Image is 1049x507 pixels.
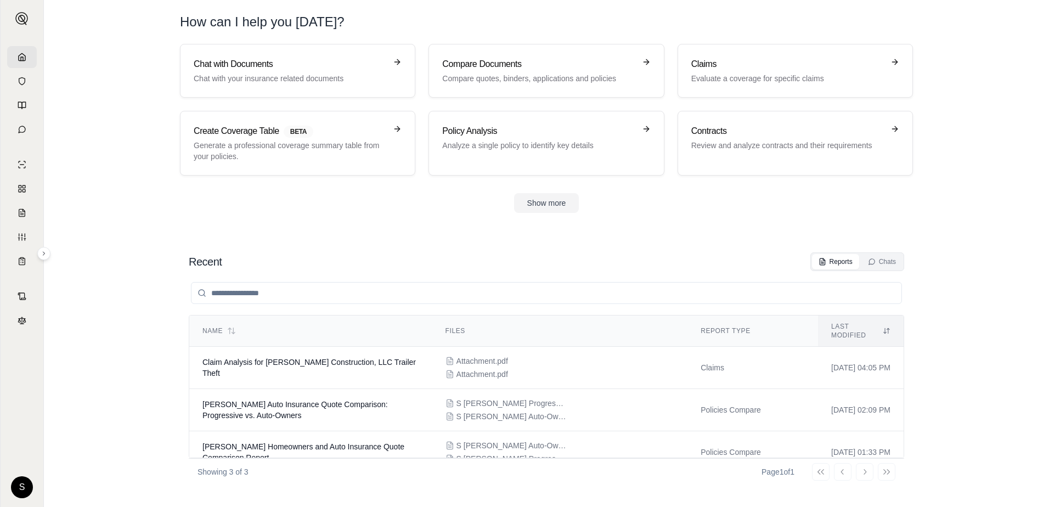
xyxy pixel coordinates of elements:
[180,111,415,176] a: Create Coverage TableBETAGenerate a professional coverage summary table from your policies.
[456,411,566,422] span: S Kelley Auto-Owners Insurance proposal-package.pdf
[7,202,37,224] a: Claim Coverage
[7,178,37,200] a: Policy Comparisons
[442,58,635,71] h3: Compare Documents
[678,111,913,176] a: ContractsReview and analyze contracts and their requirements
[819,257,853,266] div: Reports
[687,316,818,347] th: Report Type
[194,73,386,84] p: Chat with your insurance related documents
[180,44,415,98] a: Chat with DocumentsChat with your insurance related documents
[762,466,794,477] div: Page 1 of 1
[202,442,404,462] span: Kelley Homeowners and Auto Insurance Quote Comparison Report
[15,12,29,25] img: Expand sidebar
[7,309,37,331] a: Legal Search Engine
[861,254,903,269] button: Chats
[198,466,249,477] p: Showing 3 of 3
[456,440,566,451] span: S Kelley Auto-Owners Home Quote.pdf
[432,316,688,347] th: Files
[7,154,37,176] a: Single Policy
[11,8,33,30] button: Expand sidebar
[691,73,884,84] p: Evaluate a coverage for specific claims
[11,476,33,498] div: S
[442,73,635,84] p: Compare quotes, binders, applications and policies
[818,347,904,389] td: [DATE] 04:05 PM
[691,140,884,151] p: Review and analyze contracts and their requirements
[284,126,313,138] span: BETA
[428,111,664,176] a: Policy AnalysisAnalyze a single policy to identify key details
[7,70,37,92] a: Documents Vault
[456,369,508,380] span: Attachment.pdf
[818,431,904,474] td: [DATE] 01:33 PM
[7,119,37,140] a: Chat
[37,247,50,260] button: Expand sidebar
[7,226,37,248] a: Custom Report
[456,356,508,367] span: Attachment.pdf
[818,389,904,431] td: [DATE] 02:09 PM
[678,44,913,98] a: ClaimsEvaluate a coverage for specific claims
[812,254,859,269] button: Reports
[7,46,37,68] a: Home
[189,254,222,269] h2: Recent
[7,250,37,272] a: Coverage Table
[202,400,388,420] span: Shannon Kelley Auto Insurance Quote Comparison: Progressive vs. Auto-Owners
[194,140,386,162] p: Generate a professional coverage summary table from your policies.
[831,322,890,340] div: Last modified
[202,358,416,378] span: Claim Analysis for Bricker Construction, LLC Trailer Theft
[691,125,884,138] h3: Contracts
[687,389,818,431] td: Policies Compare
[687,347,818,389] td: Claims
[202,326,419,335] div: Name
[442,125,635,138] h3: Policy Analysis
[514,193,579,213] button: Show more
[456,398,566,409] span: S Kelley Progressive Auto Ins Quote.pdf
[180,13,913,31] h1: How can I help you [DATE]?
[428,44,664,98] a: Compare DocumentsCompare quotes, binders, applications and policies
[194,125,386,138] h3: Create Coverage Table
[868,257,896,266] div: Chats
[442,140,635,151] p: Analyze a single policy to identify key details
[194,58,386,71] h3: Chat with Documents
[691,58,884,71] h3: Claims
[7,285,37,307] a: Contract Analysis
[456,453,566,464] span: S Kelley Progressive Auto Ins Quote.pdf
[687,431,818,474] td: Policies Compare
[7,94,37,116] a: Prompt Library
